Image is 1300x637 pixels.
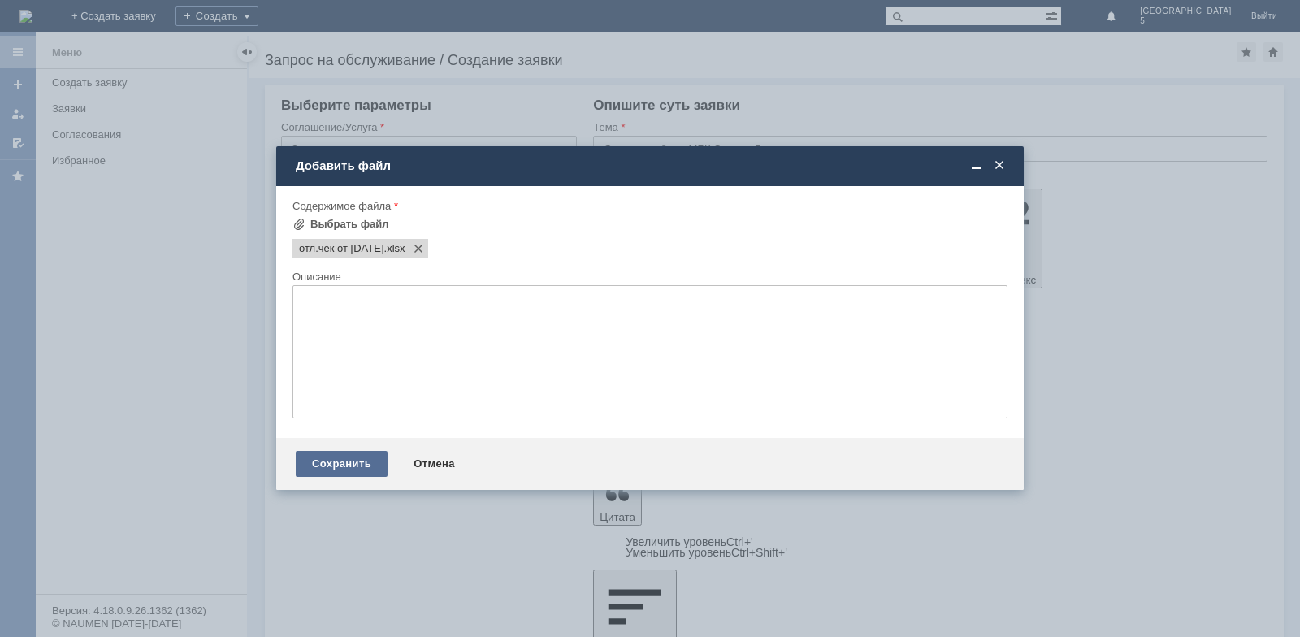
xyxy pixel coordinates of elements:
span: отл.чек от 14.08.25.xlsx [384,242,405,255]
div: [PERSON_NAME] удалить отложенный чек [6,6,237,19]
div: Описание [292,271,1004,282]
div: Добавить файл [296,158,1007,173]
span: Свернуть (Ctrl + M) [968,158,985,173]
span: отл.чек от 14.08.25.xlsx [299,242,384,255]
span: Закрыть [991,158,1007,173]
div: Содержимое файла [292,201,1004,211]
div: Выбрать файл [310,218,389,231]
